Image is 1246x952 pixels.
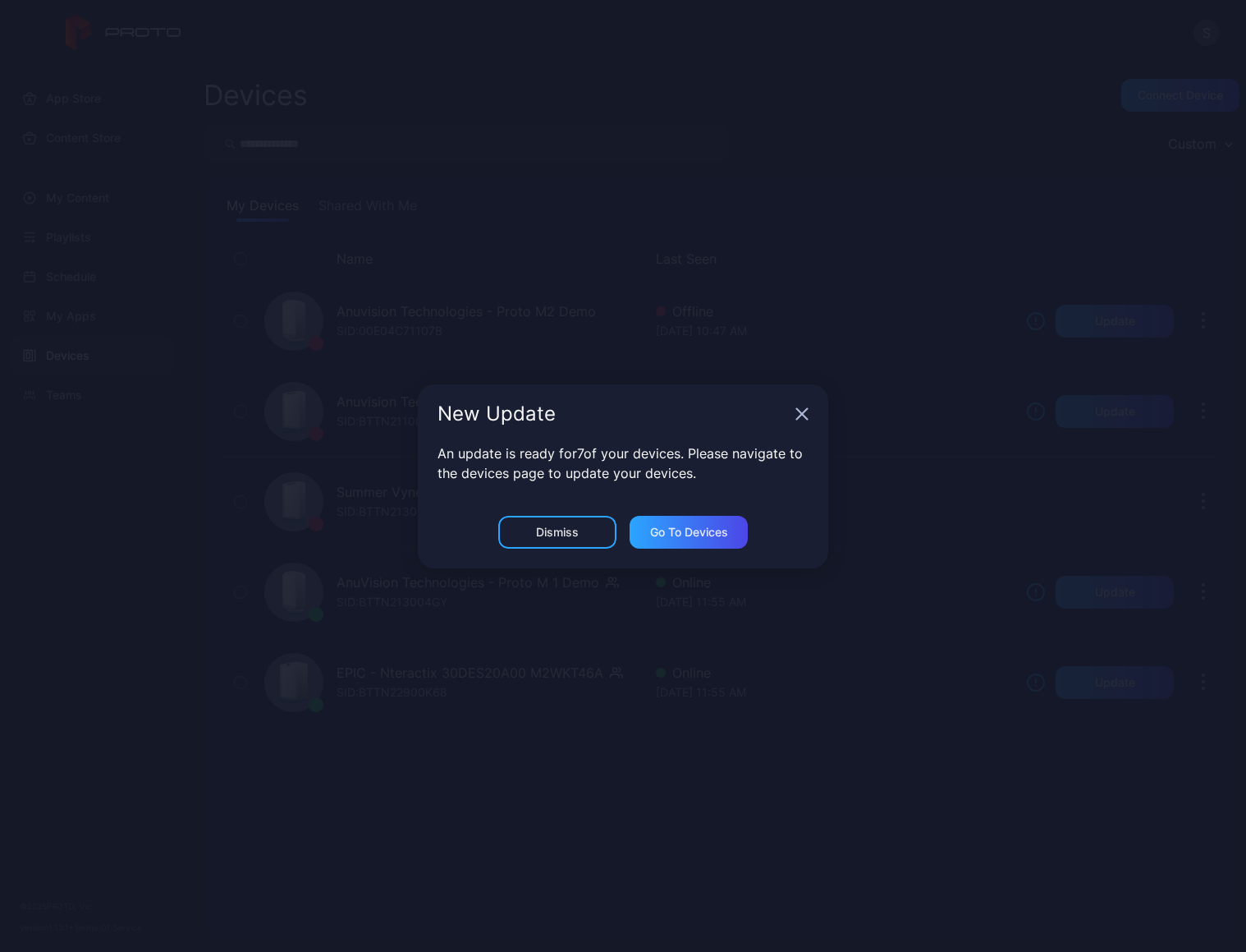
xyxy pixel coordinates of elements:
[650,526,728,539] div: Go to devices
[630,516,748,549] button: Go to devices
[437,404,789,424] div: New Update
[498,516,616,549] button: Dismiss
[437,444,809,483] p: An update is ready for 7 of your devices. Please navigate to the devices page to update your devi...
[536,526,579,539] div: Dismiss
